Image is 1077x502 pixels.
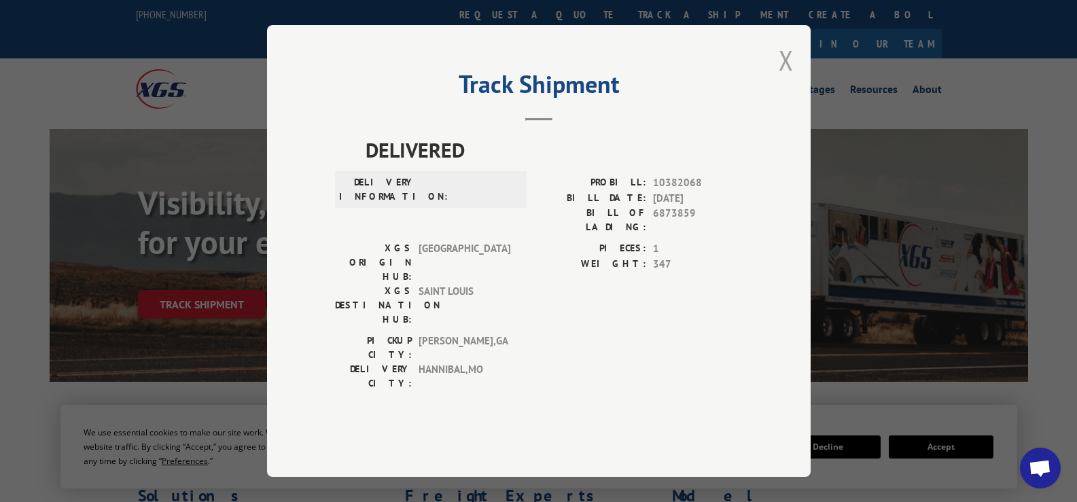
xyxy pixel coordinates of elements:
span: 10382068 [653,175,743,191]
label: PROBILL: [539,175,646,191]
h2: Track Shipment [335,75,743,101]
span: [DATE] [653,191,743,207]
label: PIECES: [539,241,646,257]
label: XGS ORIGIN HUB: [335,241,412,284]
label: DELIVERY CITY: [335,362,412,391]
label: PICKUP CITY: [335,334,412,362]
span: DELIVERED [366,135,743,165]
label: BILL DATE: [539,191,646,207]
button: Close modal [779,42,794,78]
label: WEIGHT: [539,257,646,272]
label: BILL OF LADING: [539,206,646,234]
span: [GEOGRAPHIC_DATA] [419,241,510,284]
span: 347 [653,257,743,272]
span: SAINT LOUIS [419,284,510,327]
div: Open chat [1020,448,1061,488]
span: 6873859 [653,206,743,234]
span: 1 [653,241,743,257]
label: XGS DESTINATION HUB: [335,284,412,327]
label: DELIVERY INFORMATION: [339,175,416,204]
span: [PERSON_NAME] , GA [419,334,510,362]
span: HANNIBAL , MO [419,362,510,391]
